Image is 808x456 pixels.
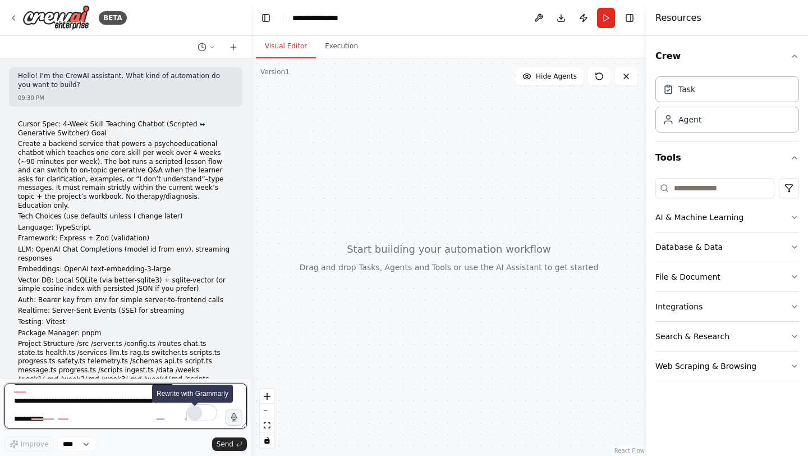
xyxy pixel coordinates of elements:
[655,203,799,232] button: AI & Machine Learning
[655,72,799,142] div: Crew
[22,5,90,30] img: Logo
[678,84,695,95] div: Task
[655,262,799,291] button: File & Document
[622,10,637,26] button: Hide right sidebar
[18,224,233,232] p: Language: TypeScript
[4,384,247,428] textarea: To enrich screen reader interactions, please activate Accessibility in Grammarly extension settings
[128,375,169,383] em: .md /week4/
[193,40,220,54] button: Switch to previous chat
[655,322,799,351] button: Search & Research
[256,35,316,58] button: Visual Editor
[655,174,799,390] div: Tools
[18,94,233,102] div: 09:30 PM
[655,40,799,72] button: Crew
[21,440,48,449] span: Improve
[655,331,729,342] div: Search & Research
[655,11,701,25] h4: Resources
[655,361,756,372] div: Web Scraping & Browsing
[655,292,799,321] button: Integrations
[99,11,127,25] div: BETA
[4,437,53,452] button: Improve
[44,375,86,383] em: .md /week2/
[18,329,233,338] p: Package Manager: pnpm
[655,301,703,312] div: Integrations
[224,40,242,54] button: Start a new chat
[18,245,233,263] p: LLM: OpenAI Chat Completions (model id from env), streaming responses
[18,72,233,89] p: Hello! I'm the CrewAI assistant. What kind of automation do you want to build?
[18,140,233,210] p: Create a backend service that powers a psychoeducational chatbot which teaches one core skill per...
[260,404,274,418] button: zoom out
[316,35,367,58] button: Execution
[18,276,233,294] p: Vector DB: Local SQLite (via better-sqlite3) + sqlite-vector (or simple cosine index with persist...
[260,389,274,448] div: React Flow controls
[655,241,723,253] div: Database & Data
[226,409,242,426] button: Click to speak your automation idea
[614,448,645,454] a: React Flow attribution
[217,440,233,449] span: Send
[18,234,233,243] p: Framework: Express + Zod (validation)
[18,120,233,138] p: Cursor Spec: 4-Week Skill Teaching Chatbot (Scripted ↔ Generative Switcher) Goal
[655,142,799,174] button: Tools
[212,437,247,451] button: Send
[655,212,743,223] div: AI & Machine Learning
[260,67,290,76] div: Version 1
[18,340,233,401] p: Project Structure /src /server.ts /config.ts /routes chat.ts state.ts health.ts /services llm.ts ...
[655,271,720,282] div: File & Document
[18,296,233,305] p: Auth: Bearer key from env for simple server-to-frontend calls
[258,10,274,26] button: Hide left sidebar
[260,418,274,433] button: fit view
[292,12,350,24] nav: breadcrumb
[18,307,233,316] p: Realtime: Server-Sent Events (SSE) for streaming
[260,389,274,404] button: zoom in
[655,352,799,381] button: Web Scraping & Browsing
[678,114,701,125] div: Agent
[516,67,584,85] button: Hide Agents
[18,265,233,274] p: Embeddings: OpenAI text-embedding-3-large
[18,212,233,221] p: Tech Choices (use defaults unless I change later)
[536,72,577,81] span: Hide Agents
[260,433,274,448] button: toggle interactivity
[655,232,799,262] button: Database & Data
[18,318,233,327] p: Testing: Vitest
